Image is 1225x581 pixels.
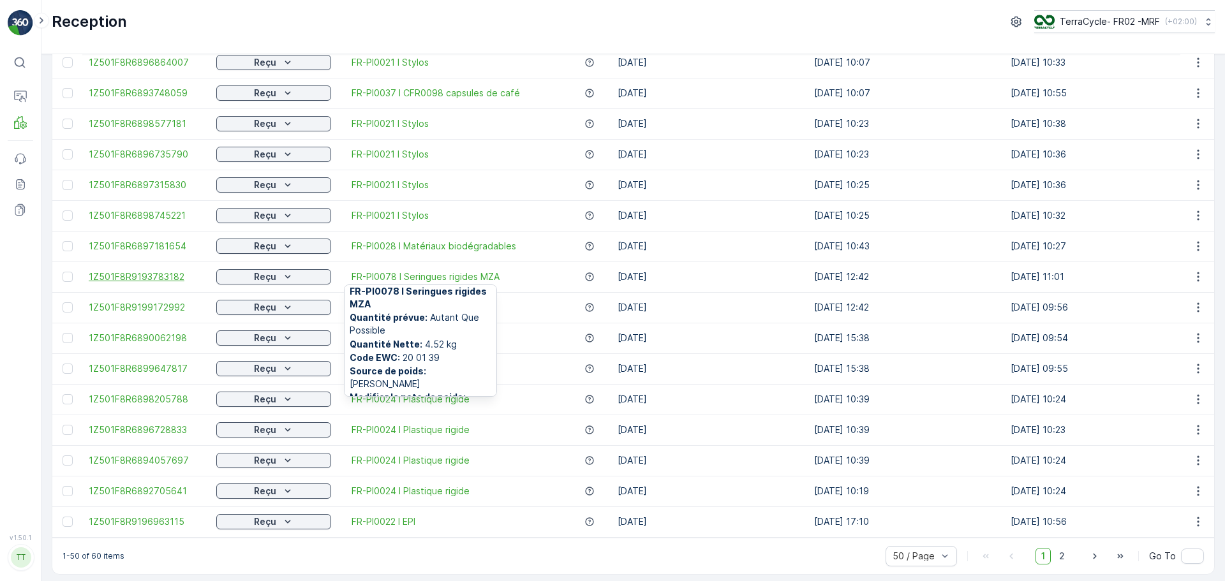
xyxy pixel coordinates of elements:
td: [DATE] 10:25 [808,170,1004,200]
a: FR-PI0021 I Stylos [352,179,429,191]
span: FR-PI0078 I Seringues rigides MZA [350,285,491,311]
a: FR-PI0021 I Stylos [352,117,429,130]
td: [DATE] [611,384,808,415]
div: Toggle Row Selected [63,517,73,527]
td: [DATE] [611,170,808,200]
td: [DATE] 10:36 [1004,139,1201,170]
td: [DATE] 10:25 [808,200,1004,231]
a: FR-PI0021 I Stylos [352,56,429,69]
img: logo [8,10,33,36]
td: [DATE] 10:39 [808,415,1004,445]
button: Reçu [216,177,331,193]
a: FR-PI0022 I EPI [352,515,415,528]
div: Toggle Row Selected [63,302,73,313]
td: [DATE] 10:56 [1004,506,1201,537]
a: 1Z501F8R6893748059 [89,87,204,99]
span: 4.52 kg [350,338,491,351]
td: [DATE] 10:23 [808,139,1004,170]
span: FR-PI0028 I Matériaux biodégradables [352,240,516,253]
b: Source de poids : [350,365,426,376]
button: Reçu [216,147,331,162]
a: FR-PI0024 I Plastique rigide [352,485,470,497]
td: [DATE] 15:38 [808,353,1004,384]
a: FR-PI0078 I Seringues rigides MZA [352,270,500,283]
button: Reçu [216,208,331,223]
td: [DATE] 10:39 [808,445,1004,476]
td: [DATE] [611,323,808,353]
a: 1Z501F8R6894057697 [89,454,204,467]
span: [PERSON_NAME] [350,365,491,390]
button: Reçu [216,392,331,407]
div: Toggle Row Selected [63,394,73,404]
img: terracycle.png [1034,15,1055,29]
a: FR-PI0037 I CFR0098 capsules de café [352,87,520,99]
td: [DATE] [611,261,808,292]
td: [DATE] 10:24 [1004,384,1201,415]
div: Toggle Row Selected [63,333,73,343]
p: Reçu [254,485,276,497]
td: [DATE] 09:55 [1004,353,1201,384]
a: 1Z501F8R6896864007 [89,56,204,69]
button: Reçu [216,361,331,376]
a: 1Z501F8R9193783182 [89,270,204,283]
td: [DATE] 10:38 [1004,108,1201,139]
td: [DATE] [611,506,808,537]
p: Reçu [254,393,276,406]
span: Go To [1149,550,1176,563]
a: FR-PI0024 I Plastique rigide [352,423,470,436]
div: Toggle Row Selected [63,210,73,221]
td: [DATE] [611,445,808,476]
span: 2 [1053,548,1071,564]
div: Toggle Row Selected [63,88,73,98]
td: [DATE] [611,47,808,78]
td: [DATE] 10:55 [1004,78,1201,108]
td: [DATE] 17:10 [808,506,1004,537]
button: Reçu [216,116,331,131]
td: [DATE] [611,108,808,139]
span: 1Z501F8R6896735790 [89,148,204,161]
p: 1-50 of 60 items [63,551,124,561]
a: 1Z501F8R6898577181 [89,117,204,130]
td: [DATE] [611,139,808,170]
td: [DATE] [611,292,808,323]
p: Reçu [254,179,276,191]
div: TT [11,547,31,568]
a: 1Z501F8R6892705641 [89,485,204,497]
div: Toggle Row Selected [63,455,73,466]
span: 1 [1036,548,1051,564]
p: Reçu [254,515,276,528]
p: Reception [52,11,127,32]
div: Toggle Row Selected [63,57,73,68]
span: 1Z501F8R9196963115 [89,515,204,528]
button: Reçu [216,85,331,101]
a: 1Z501F8R6898745221 [89,209,204,222]
span: FR-PI0021 I Stylos [352,209,429,222]
td: [DATE] 10:23 [808,108,1004,139]
b: Modifier la note de poids : [350,392,466,402]
a: FR-PI0024 I Plastique rigide [352,393,470,406]
div: Toggle Row Selected [63,119,73,129]
td: [DATE] 12:42 [808,292,1004,323]
div: Toggle Row Selected [63,364,73,374]
p: ( +02:00 ) [1165,17,1197,27]
p: Reçu [254,362,276,375]
b: Code EWC : [350,352,400,363]
p: Reçu [254,209,276,222]
button: Reçu [216,514,331,529]
p: Reçu [254,301,276,314]
a: 1Z501F8R6896728833 [89,423,204,436]
button: TT [8,544,33,571]
td: [DATE] 10:24 [1004,476,1201,506]
a: 1Z501F8R6899647817 [89,362,204,375]
td: [DATE] [611,415,808,445]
